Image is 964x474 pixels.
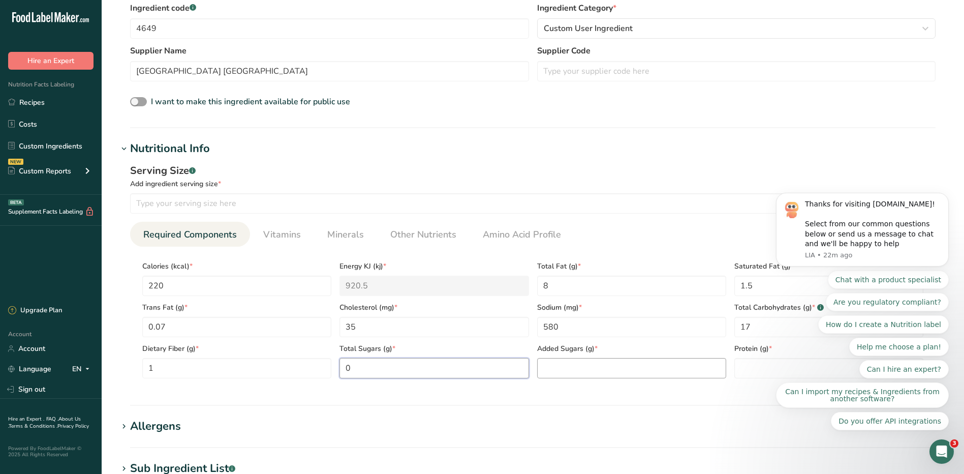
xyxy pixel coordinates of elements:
img: Profile image for Reem [43,6,59,22]
span: Minerals [327,228,364,242]
span: I want to make this ingredient available for public use [151,96,350,107]
div: LIA says… [8,79,195,144]
img: Profile image for Rana [57,6,74,22]
div: Allergens [130,418,181,435]
b: [EMAIL_ADDRESS][PERSON_NAME][DOMAIN_NAME] [16,251,149,270]
span: Sodium (mg) [537,302,726,313]
span: Custom User Ingredient [544,22,633,35]
button: go back [7,4,26,23]
span: Total Sugars (g) [339,343,528,354]
h1: Food Label Maker, Inc. [78,6,158,22]
div: LIA • 1h ago [16,304,54,310]
img: Profile image for Rachelle [29,6,45,22]
div: LIA says… [8,225,195,324]
iframe: Intercom notifications message [761,63,964,447]
button: Hire an Expert [8,52,94,70]
span: Dietary Fiber (g) [142,343,331,354]
div: Powered By FoodLabelMaker © 2025 All Rights Reserved [8,446,94,458]
span: Total Carbohydrates (g) [734,302,923,313]
div: You’ll get replies here and in your email:✉️[EMAIL_ADDRESS][PERSON_NAME][DOMAIN_NAME]Our usual re... [8,225,167,302]
span: Other Nutrients [390,228,456,242]
span: Saturated Fat (g) [734,261,923,272]
button: Send a message… [174,329,191,345]
label: Ingredient Category [537,2,936,14]
a: Language [8,360,51,378]
div: Hi, never mind- I found the section for the recipe card (Under manage recipe). There used to be e... [37,144,195,217]
span: Trans Fat (g) [142,302,331,313]
b: A few minutes [25,286,82,294]
span: Added Sugars (g) [537,343,726,354]
span: Cholesterol (mg) [339,302,528,313]
span: Total Fat (g) [537,261,726,272]
input: Type your serving size here [130,193,878,214]
span: Energy KJ (kj) [339,261,528,272]
div: Custom Reports [8,166,71,176]
div: Upgrade Plan [8,306,62,316]
a: Hire an Expert . [8,416,44,423]
a: Terms & Conditions . [9,423,57,430]
span: Calories (kcal) [142,261,331,272]
div: Thanks. [16,85,159,96]
span: Vitamins [263,228,301,242]
input: Type your ingredient code here [130,18,529,39]
div: Your conversation is being sent to support and we'll get back to you as soon as possible! [16,101,159,131]
label: Supplier Name [130,45,529,57]
textarea: Message… [9,312,195,329]
div: You’ll get replies here and in your email: ✉️ [16,231,159,271]
button: Custom User Ingredient [537,18,936,39]
label: Supplier Code [537,45,936,57]
div: Nutritional Info [130,140,210,157]
iframe: Intercom live chat [929,439,954,464]
a: Privacy Policy [57,423,89,430]
input: Type your supplier name here [130,61,529,81]
div: Jhael says… [8,144,195,225]
button: Home [159,4,178,23]
span: Amino Acid Profile [483,228,561,242]
div: Our usual reply time 🕒 [16,276,159,295]
div: Hi, never mind- I found the section for the recipe card (Under manage recipe). There used to be e... [45,151,187,211]
div: Add ingredient serving size [130,179,936,189]
a: About Us . [8,416,81,430]
div: Close [178,4,197,22]
button: Emoji picker [16,333,24,341]
span: 3 [950,439,958,448]
div: Thanks.Your conversation is being sent to support and we'll get back to you as soon as possible! [8,79,167,136]
button: Upload attachment [48,333,56,341]
div: EN [72,363,94,375]
div: NEW [8,159,23,165]
div: BETA [8,199,24,205]
input: Type your supplier code here [537,61,936,81]
a: FAQ . [46,416,58,423]
span: Protein (g) [734,343,923,354]
div: Serving Size [130,163,936,179]
span: Required Components [143,228,237,242]
label: Ingredient code [130,2,529,14]
button: Gif picker [32,333,40,341]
